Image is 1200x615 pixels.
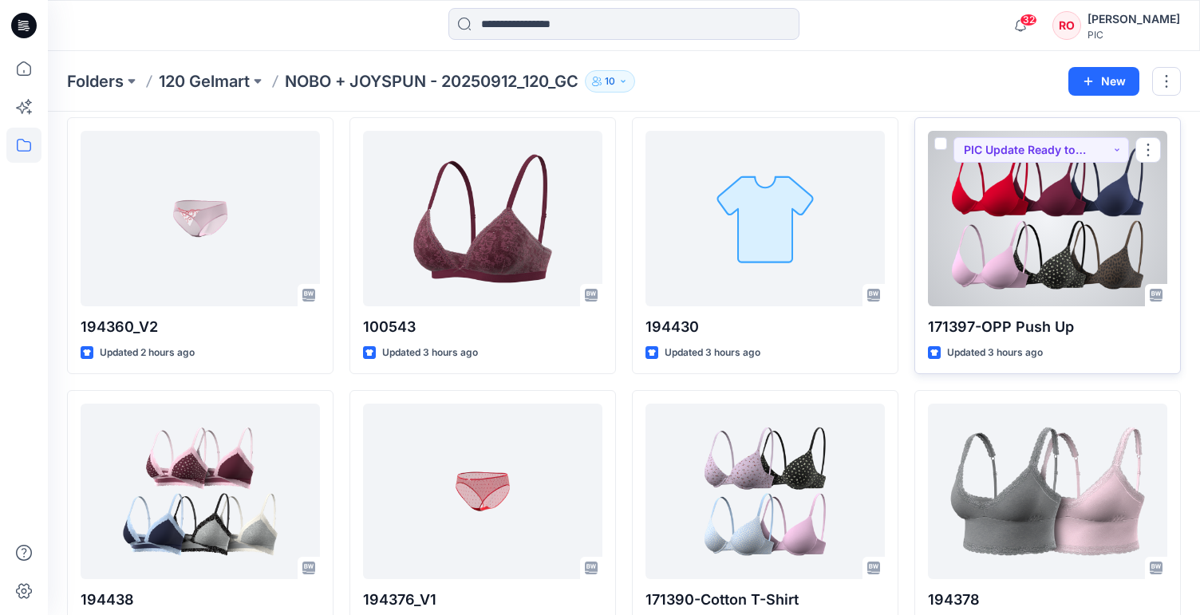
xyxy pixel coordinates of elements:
[605,73,615,90] p: 10
[363,404,602,579] a: 194376_V1
[363,316,602,338] p: 100543
[81,316,320,338] p: 194360_V2
[585,70,635,93] button: 10
[645,131,885,306] a: 194430
[285,70,578,93] p: NOBO + JOYSPUN - 20250912_120_GC
[645,589,885,611] p: 171390-Cotton T-Shirt
[928,589,1167,611] p: 194378
[67,70,124,93] a: Folders
[1087,29,1180,41] div: PIC
[1020,14,1037,26] span: 32
[665,345,760,361] p: Updated 3 hours ago
[645,316,885,338] p: 194430
[363,131,602,306] a: 100543
[1052,11,1081,40] div: RO
[81,131,320,306] a: 194360_V2
[382,345,478,361] p: Updated 3 hours ago
[928,316,1167,338] p: 171397-OPP Push Up
[81,589,320,611] p: 194438
[81,404,320,579] a: 194438
[645,404,885,579] a: 171390-Cotton T-Shirt
[363,589,602,611] p: 194376_V1
[947,345,1043,361] p: Updated 3 hours ago
[1087,10,1180,29] div: [PERSON_NAME]
[159,70,250,93] a: 120 Gelmart
[100,345,195,361] p: Updated 2 hours ago
[1068,67,1139,96] button: New
[928,404,1167,579] a: 194378
[928,131,1167,306] a: 171397-OPP Push Up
